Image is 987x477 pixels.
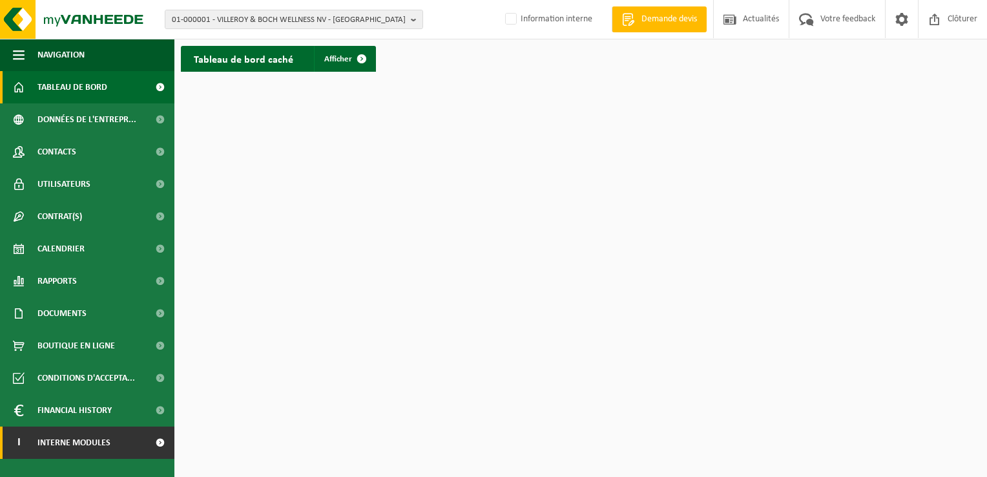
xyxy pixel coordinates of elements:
[37,362,135,394] span: Conditions d'accepta...
[172,10,406,30] span: 01-000001 - VILLEROY & BOCH WELLNESS NV - [GEOGRAPHIC_DATA]
[37,297,87,330] span: Documents
[37,103,136,136] span: Données de l'entrepr...
[37,71,107,103] span: Tableau de bord
[612,6,707,32] a: Demande devis
[165,10,423,29] button: 01-000001 - VILLEROY & BOCH WELLNESS NV - [GEOGRAPHIC_DATA]
[37,200,82,233] span: Contrat(s)
[324,55,352,63] span: Afficher
[13,427,25,459] span: I
[37,168,90,200] span: Utilisateurs
[37,136,76,168] span: Contacts
[37,39,85,71] span: Navigation
[37,427,110,459] span: Interne modules
[638,13,700,26] span: Demande devis
[37,330,115,362] span: Boutique en ligne
[37,265,77,297] span: Rapports
[37,394,112,427] span: Financial History
[314,46,375,72] a: Afficher
[37,233,85,265] span: Calendrier
[181,46,306,71] h2: Tableau de bord caché
[503,10,592,29] label: Information interne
